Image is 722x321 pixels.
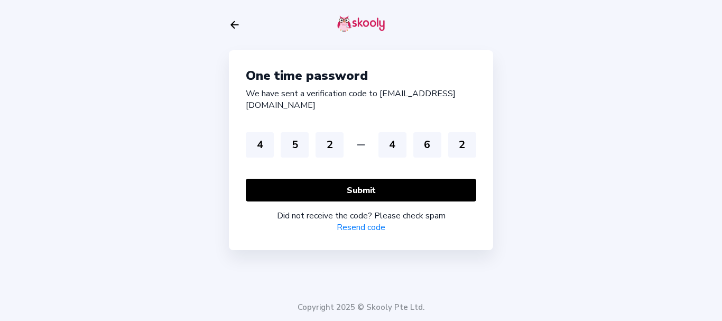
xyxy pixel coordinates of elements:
[337,15,385,32] img: skooly-logo.png
[246,67,476,84] div: One time password
[246,179,476,201] button: Submit
[337,222,385,233] a: Resend code
[246,210,476,222] div: Did not receive the code? Please check spam
[355,139,367,151] ion-icon: remove outline
[246,88,476,111] div: We have sent a verification code to [EMAIL_ADDRESS][DOMAIN_NAME]
[229,19,240,31] button: arrow back outline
